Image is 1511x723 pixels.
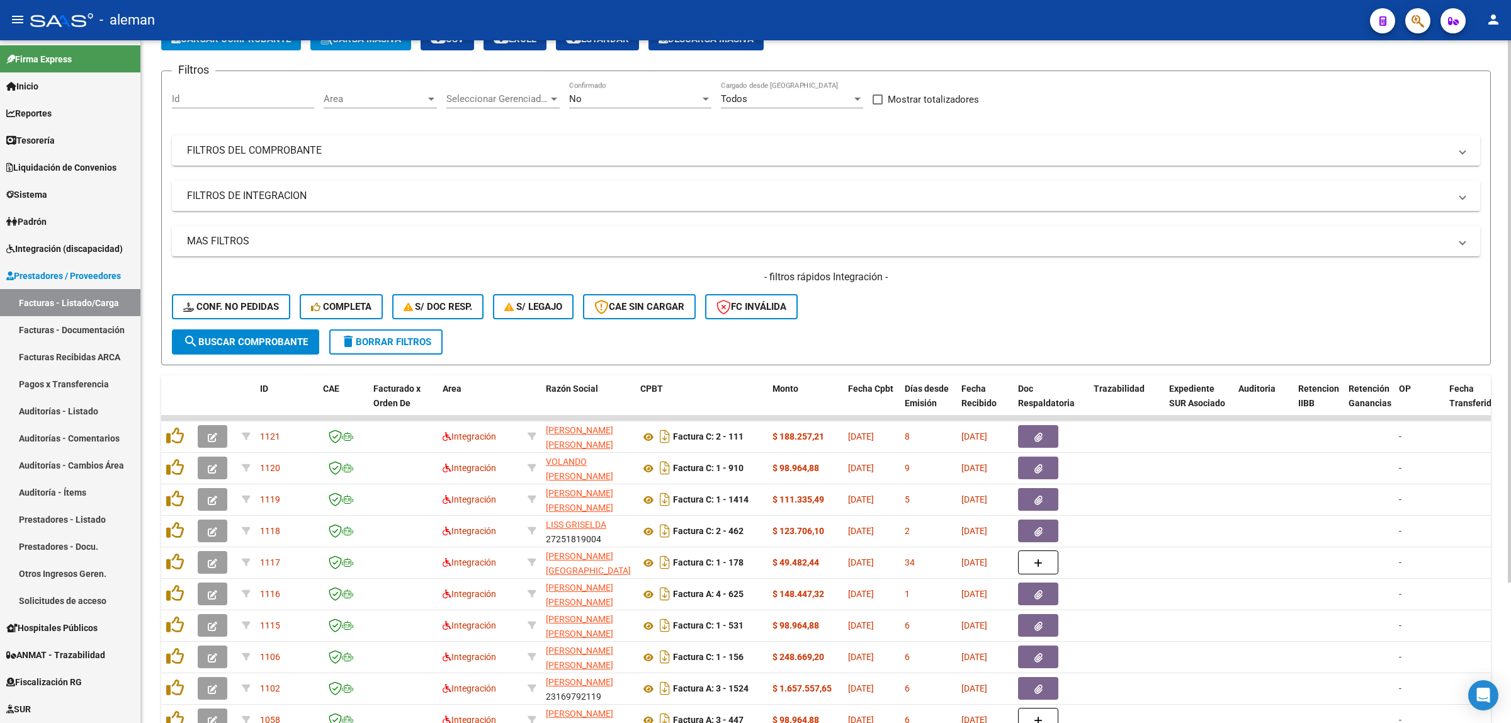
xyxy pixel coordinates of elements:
strong: $ 123.706,10 [772,526,824,536]
span: SUR [6,702,31,716]
strong: $ 1.657.557,65 [772,683,832,693]
mat-icon: menu [10,12,25,27]
span: [DATE] [961,557,987,567]
datatable-header-cell: Razón Social [541,375,635,431]
span: CAE [323,384,339,394]
span: Tesorería [6,134,55,147]
i: Descargar documento [657,426,673,447]
span: Integración [443,589,496,599]
span: [PERSON_NAME] [546,677,613,687]
span: - [1399,620,1401,630]
datatable-header-cell: Fecha Recibido [956,375,1013,431]
span: - [1399,589,1401,599]
span: [DATE] [848,431,874,441]
span: 1118 [260,526,280,536]
strong: Factura C: 1 - 178 [673,558,744,568]
span: FC Inválida [716,301,786,312]
datatable-header-cell: Expediente SUR Asociado [1164,375,1233,431]
span: 5 [905,494,910,504]
mat-expansion-panel-header: FILTROS DE INTEGRACION [172,181,1480,211]
span: CSV [431,33,464,45]
span: Prestadores / Proveedores [6,269,121,283]
datatable-header-cell: Monto [767,375,843,431]
datatable-header-cell: Auditoria [1233,375,1293,431]
span: Integración [443,463,496,473]
strong: $ 248.669,20 [772,652,824,662]
span: - [1399,526,1401,536]
span: [DATE] [848,589,874,599]
div: 23261482274 [546,644,630,670]
span: Retencion IIBB [1298,384,1339,408]
i: Descargar documento [657,615,673,635]
button: CAE SIN CARGAR [583,294,696,319]
span: - [1399,683,1401,693]
span: 1119 [260,494,280,504]
span: [PERSON_NAME] [PERSON_NAME] [546,583,613,607]
div: 23253502924 [546,581,630,607]
span: [DATE] [961,463,987,473]
span: [DATE] [961,431,987,441]
span: Liquidación de Convenios [6,161,116,174]
datatable-header-cell: Fecha Cpbt [843,375,900,431]
span: 1106 [260,652,280,662]
span: Area [324,93,426,105]
span: Integración [443,557,496,567]
span: [PERSON_NAME] [PERSON_NAME] [546,646,613,670]
strong: Factura C: 2 - 462 [673,527,744,537]
span: Integración [443,431,496,441]
span: Retención Ganancias [1349,384,1391,408]
button: Buscar Comprobante [172,329,319,355]
span: Reportes [6,106,52,120]
span: No [569,93,582,105]
span: [DATE] [961,589,987,599]
span: 1102 [260,683,280,693]
span: - [1399,652,1401,662]
span: Fiscalización RG [6,675,82,689]
span: Completa [311,301,371,312]
strong: $ 148.447,32 [772,589,824,599]
span: - aleman [99,6,155,34]
span: Seleccionar Gerenciador [446,93,548,105]
span: OP [1399,384,1411,394]
strong: Factura C: 1 - 531 [673,621,744,631]
i: Descargar documento [657,552,673,572]
span: [DATE] [848,620,874,630]
datatable-header-cell: Días desde Emisión [900,375,956,431]
mat-expansion-panel-header: MAS FILTROS [172,226,1480,256]
span: Area [443,384,461,394]
mat-icon: search [183,334,198,349]
span: [DATE] [961,683,987,693]
span: Borrar Filtros [341,336,431,348]
strong: Factura A: 4 - 625 [673,589,744,600]
strong: Factura A: 3 - 1524 [673,684,749,694]
span: S/ legajo [504,301,562,312]
span: 1117 [260,557,280,567]
span: - [1399,494,1401,504]
div: 27406414103 [546,549,630,576]
span: Integración (discapacidad) [6,242,123,256]
div: 20224972238 [546,423,630,450]
span: 2 [905,526,910,536]
strong: $ 98.964,88 [772,620,819,630]
span: 6 [905,620,910,630]
span: 1116 [260,589,280,599]
i: Descargar documento [657,678,673,698]
span: [PERSON_NAME] [PERSON_NAME] [546,425,613,450]
span: Inicio [6,79,38,93]
span: Mostrar totalizadores [888,92,979,107]
span: Firma Express [6,52,72,66]
strong: $ 98.964,88 [772,463,819,473]
strong: Factura C: 1 - 910 [673,464,744,474]
span: [PERSON_NAME][GEOGRAPHIC_DATA] [546,551,631,576]
span: Facturado x Orden De [373,384,421,408]
mat-panel-title: MAS FILTROS [187,234,1450,248]
span: CPBT [640,384,663,394]
strong: $ 188.257,21 [772,431,824,441]
datatable-header-cell: Facturado x Orden De [368,375,438,431]
span: VOLANDO [PERSON_NAME] [546,457,613,481]
span: Integración [443,620,496,630]
span: Trazabilidad [1094,384,1145,394]
span: CAE SIN CARGAR [594,301,684,312]
button: Conf. no pedidas [172,294,290,319]
span: 8 [905,431,910,441]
